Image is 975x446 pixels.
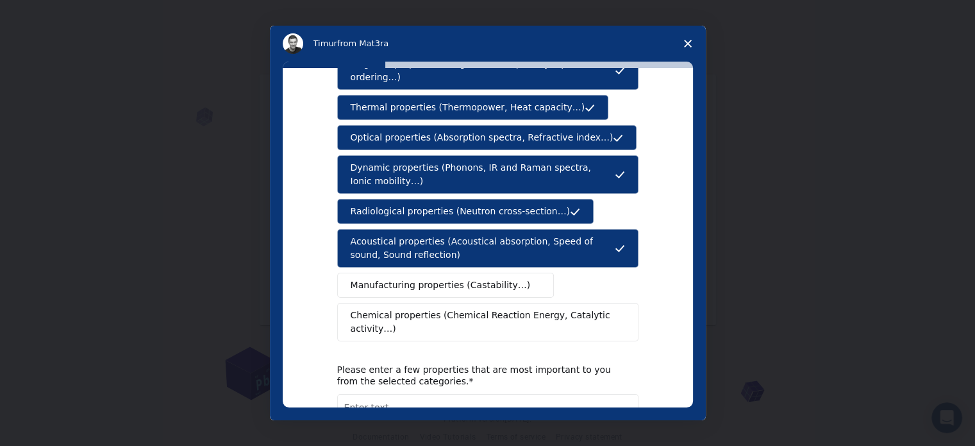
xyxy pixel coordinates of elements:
span: Optical properties (Absorption spectra, Refractive index…) [351,131,613,144]
button: Thermal properties (Thermopower, Heat capacity…) [337,95,609,120]
span: Magnetic properties (Magnetic susceptibility, Spin ordering…) [351,57,615,84]
button: Optical properties (Absorption spectra, Refractive index…) [337,125,637,150]
button: Magnetic properties (Magnetic susceptibility, Spin ordering…) [337,51,638,90]
div: Please enter a few properties that are most important to you from the selected categories. [337,364,619,387]
span: Radiological properties (Neutron cross-section…) [351,205,571,218]
span: Dynamic properties (Phonons, IR and Raman spectra, Ionic mobility…) [351,161,615,188]
span: Acoustical properties (Acoustical absorption, Speed of sound, Sound reflection) [351,235,615,262]
span: Support [26,9,72,21]
button: Manufacturing properties (Castability…) [337,273,554,298]
img: Profile image for Timur [283,33,303,54]
span: Close survey [670,26,706,62]
span: from Mat3ra [337,39,388,48]
button: Acoustical properties (Acoustical absorption, Speed of sound, Sound reflection) [337,229,638,268]
button: Chemical properties (Chemical Reaction Energy, Catalytic activity…) [337,303,638,341]
span: Chemical properties (Chemical Reaction Energy, Catalytic activity…) [351,309,616,336]
span: Thermal properties (Thermopower, Heat capacity…) [351,101,585,114]
button: Dynamic properties (Phonons, IR and Raman spectra, Ionic mobility…) [337,155,638,194]
span: Timur [313,39,337,48]
button: Radiological properties (Neutron cross-section…) [337,199,594,224]
span: Manufacturing properties (Castability…) [351,279,531,292]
